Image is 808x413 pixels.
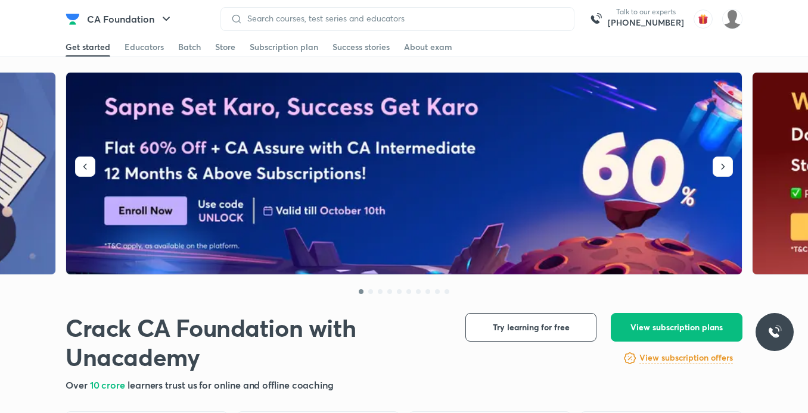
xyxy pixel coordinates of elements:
img: Company Logo [66,12,80,26]
a: Subscription plan [250,37,318,57]
a: Batch [178,37,201,57]
span: 10 crore [90,378,128,391]
div: Get started [66,41,110,53]
img: call-us [584,7,608,31]
a: Get started [66,37,110,57]
div: Subscription plan [250,41,318,53]
a: View subscription offers [639,351,733,365]
div: Educators [125,41,164,53]
a: Success stories [332,37,390,57]
div: Success stories [332,41,390,53]
button: CA Foundation [80,7,181,31]
a: About exam [404,37,452,57]
input: Search courses, test series and educators [243,14,564,23]
p: Talk to our experts [608,7,684,17]
img: ttu [767,325,782,339]
span: Over [66,378,90,391]
img: ansh jain [722,9,742,29]
a: Store [215,37,235,57]
h1: Crack CA Foundation with Unacademy [66,313,446,371]
span: Try learning for free [493,321,570,333]
div: Batch [178,41,201,53]
button: View subscription plans [611,313,742,342]
img: avatar [694,10,713,29]
span: View subscription plans [630,321,723,333]
button: Try learning for free [465,313,596,342]
span: learners trust us for online and offline coaching [128,378,334,391]
div: Store [215,41,235,53]
h6: View subscription offers [639,352,733,364]
a: Educators [125,37,164,57]
div: About exam [404,41,452,53]
a: [PHONE_NUMBER] [608,17,684,29]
